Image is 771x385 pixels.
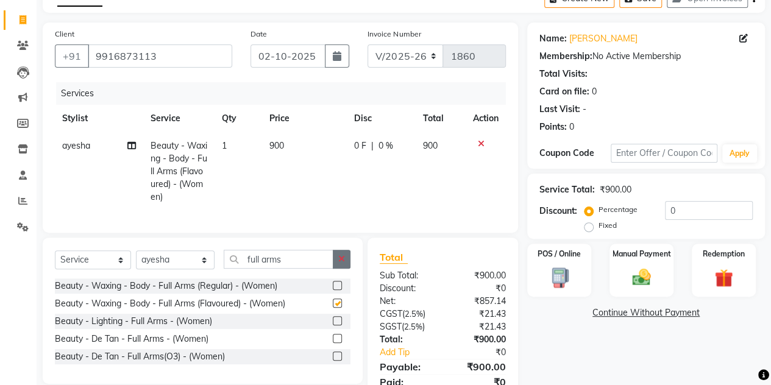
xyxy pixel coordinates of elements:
[380,308,402,319] span: CGST
[378,140,393,152] span: 0 %
[722,144,757,163] button: Apply
[530,306,762,319] a: Continue Without Payment
[539,121,567,133] div: Points:
[62,140,90,151] span: ayesha
[539,147,611,160] div: Coupon Code
[538,249,581,260] label: POS / Online
[539,85,589,98] div: Card on file:
[55,350,225,363] div: Beauty - De Tan - Full Arms(O3) - (Women)
[143,105,215,132] th: Service
[613,249,671,260] label: Manual Payment
[371,295,443,308] div: Net:
[151,140,207,202] span: Beauty - Waxing - Body - Full Arms (Flavoured) - (Women)
[56,82,515,105] div: Services
[371,282,443,295] div: Discount:
[371,308,443,320] div: ( )
[405,309,423,319] span: 2.5%
[222,140,227,151] span: 1
[442,308,515,320] div: ₹21.43
[442,320,515,333] div: ₹21.43
[416,105,466,132] th: Total
[55,315,212,328] div: Beauty - Lighting - Full Arms - (Women)
[539,50,753,63] div: No Active Membership
[466,105,506,132] th: Action
[371,320,443,333] div: ( )
[600,183,631,196] div: ₹900.00
[627,267,656,288] img: _cash.svg
[442,282,515,295] div: ₹0
[539,205,577,217] div: Discount:
[442,333,515,346] div: ₹900.00
[611,144,717,163] input: Enter Offer / Coupon Code
[569,32,638,45] a: [PERSON_NAME]
[250,29,267,40] label: Date
[539,183,595,196] div: Service Total:
[539,68,588,80] div: Total Visits:
[442,269,515,282] div: ₹900.00
[55,44,89,68] button: +91
[55,280,277,292] div: Beauty - Waxing - Body - Full Arms (Regular) - (Women)
[599,220,617,231] label: Fixed
[55,333,208,345] div: Beauty - De Tan - Full Arms - (Women)
[709,267,739,289] img: _gift.svg
[442,359,515,374] div: ₹900.00
[262,105,347,132] th: Price
[423,140,438,151] span: 900
[371,269,443,282] div: Sub Total:
[371,346,455,359] a: Add Tip
[371,140,374,152] span: |
[347,105,416,132] th: Disc
[371,333,443,346] div: Total:
[569,121,574,133] div: 0
[55,105,143,132] th: Stylist
[539,103,580,116] div: Last Visit:
[269,140,284,151] span: 900
[55,29,74,40] label: Client
[371,359,443,374] div: Payable:
[404,322,422,331] span: 2.5%
[539,32,567,45] div: Name:
[583,103,586,116] div: -
[55,297,285,310] div: Beauty - Waxing - Body - Full Arms (Flavoured) - (Women)
[368,29,421,40] label: Invoice Number
[380,251,408,264] span: Total
[442,295,515,308] div: ₹857.14
[455,346,515,359] div: ₹0
[703,249,745,260] label: Redemption
[224,250,333,269] input: Search or Scan
[599,204,638,215] label: Percentage
[544,267,574,289] img: _pos-terminal.svg
[88,44,232,68] input: Search by Name/Mobile/Email/Code
[354,140,366,152] span: 0 F
[592,85,597,98] div: 0
[380,321,402,332] span: SGST
[539,50,592,63] div: Membership:
[215,105,262,132] th: Qty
